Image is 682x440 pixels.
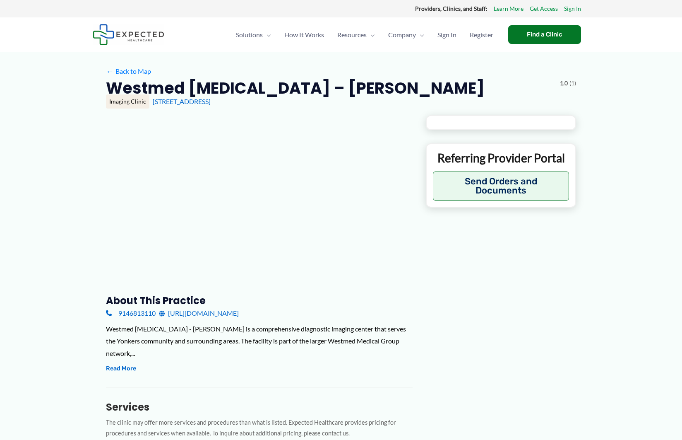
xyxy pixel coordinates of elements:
a: Get Access [530,3,558,14]
span: Register [470,20,493,49]
span: 1.0 [560,78,568,89]
a: ResourcesMenu Toggle [331,20,382,49]
span: Resources [337,20,367,49]
span: How It Works [284,20,324,49]
span: Solutions [236,20,263,49]
h3: About this practice [106,294,413,307]
a: Learn More [494,3,524,14]
a: SolutionsMenu Toggle [229,20,278,49]
strong: Providers, Clinics, and Staff: [415,5,487,12]
a: [STREET_ADDRESS] [153,97,211,105]
span: (1) [569,78,576,89]
div: Imaging Clinic [106,94,149,109]
a: [URL][DOMAIN_NAME] [159,307,239,319]
span: Menu Toggle [367,20,375,49]
a: Register [463,20,500,49]
span: Company [388,20,416,49]
span: Menu Toggle [416,20,424,49]
p: Referring Provider Portal [433,150,569,165]
a: CompanyMenu Toggle [382,20,431,49]
a: Sign In [564,3,581,14]
button: Send Orders and Documents [433,172,569,201]
nav: Primary Site Navigation [229,20,500,49]
span: ← [106,67,114,75]
button: Read More [106,364,136,374]
p: The clinic may offer more services and procedures than what is listed. Expected Healthcare provid... [106,417,413,440]
a: 9146813110 [106,307,156,319]
a: How It Works [278,20,331,49]
img: Expected Healthcare Logo - side, dark font, small [93,24,164,45]
a: Find a Clinic [508,25,581,44]
span: Sign In [437,20,456,49]
a: ←Back to Map [106,65,151,77]
h2: Westmed [MEDICAL_DATA] – [PERSON_NAME] [106,78,485,98]
span: Menu Toggle [263,20,271,49]
a: Sign In [431,20,463,49]
h3: Services [106,401,413,413]
div: Westmed [MEDICAL_DATA] - [PERSON_NAME] is a comprehensive diagnostic imaging center that serves t... [106,323,413,360]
